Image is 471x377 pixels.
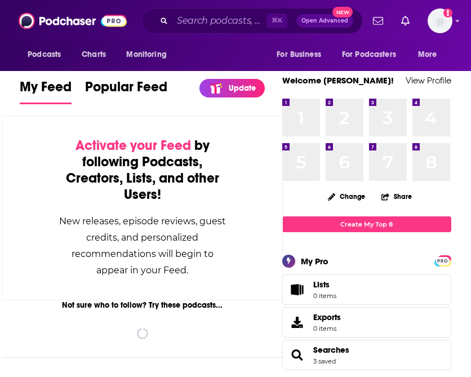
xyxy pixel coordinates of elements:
a: Popular Feed [85,78,167,104]
a: PRO [436,256,450,264]
a: Create My Top 8 [282,216,451,232]
button: Share [381,185,412,207]
a: Show notifications dropdown [397,11,414,30]
a: 3 saved [313,357,336,365]
span: Activate your Feed [75,137,191,154]
div: by following Podcasts, Creators, Lists, and other Users! [59,138,226,203]
a: Searches [313,345,349,355]
input: Search podcasts, credits, & more... [172,12,266,30]
span: Logged in as DaveReddy [428,8,452,33]
button: open menu [335,44,412,65]
button: open menu [20,44,75,65]
span: For Podcasters [342,47,396,63]
span: Exports [313,312,341,322]
button: open menu [118,44,181,65]
span: More [418,47,437,63]
img: User Profile [428,8,452,33]
div: Not sure who to follow? Try these podcasts... [2,300,283,310]
button: Show profile menu [428,8,452,33]
button: Open AdvancedNew [296,14,353,28]
span: Lists [313,280,336,290]
span: Charts [82,47,106,63]
span: Monitoring [126,47,166,63]
span: Exports [286,314,309,330]
button: open menu [269,44,335,65]
a: Update [199,79,265,97]
a: My Feed [20,78,72,104]
a: Show notifications dropdown [368,11,388,30]
a: Charts [74,44,113,65]
button: Change [321,189,372,203]
span: For Business [277,47,321,63]
button: open menu [410,44,451,65]
a: Searches [286,347,309,363]
img: Podchaser - Follow, Share and Rate Podcasts [19,10,127,32]
span: Lists [286,282,309,298]
span: 0 items [313,325,341,332]
span: Open Advanced [301,18,348,24]
span: Searches [282,340,451,370]
span: Popular Feed [85,78,167,102]
div: Search podcasts, credits, & more... [141,8,363,34]
div: My Pro [301,256,328,267]
a: Lists [282,274,451,305]
span: PRO [436,257,450,265]
a: View Profile [406,75,451,86]
span: Podcasts [28,47,61,63]
span: ⌘ K [266,14,287,28]
a: Exports [282,307,451,338]
p: Update [229,83,256,93]
div: New releases, episode reviews, guest credits, and personalized recommendations will begin to appe... [59,213,226,278]
svg: Add a profile image [443,8,452,17]
span: Lists [313,280,330,290]
span: New [332,7,353,17]
span: My Feed [20,78,72,102]
a: Welcome [PERSON_NAME]! [282,75,394,86]
span: 0 items [313,292,336,300]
